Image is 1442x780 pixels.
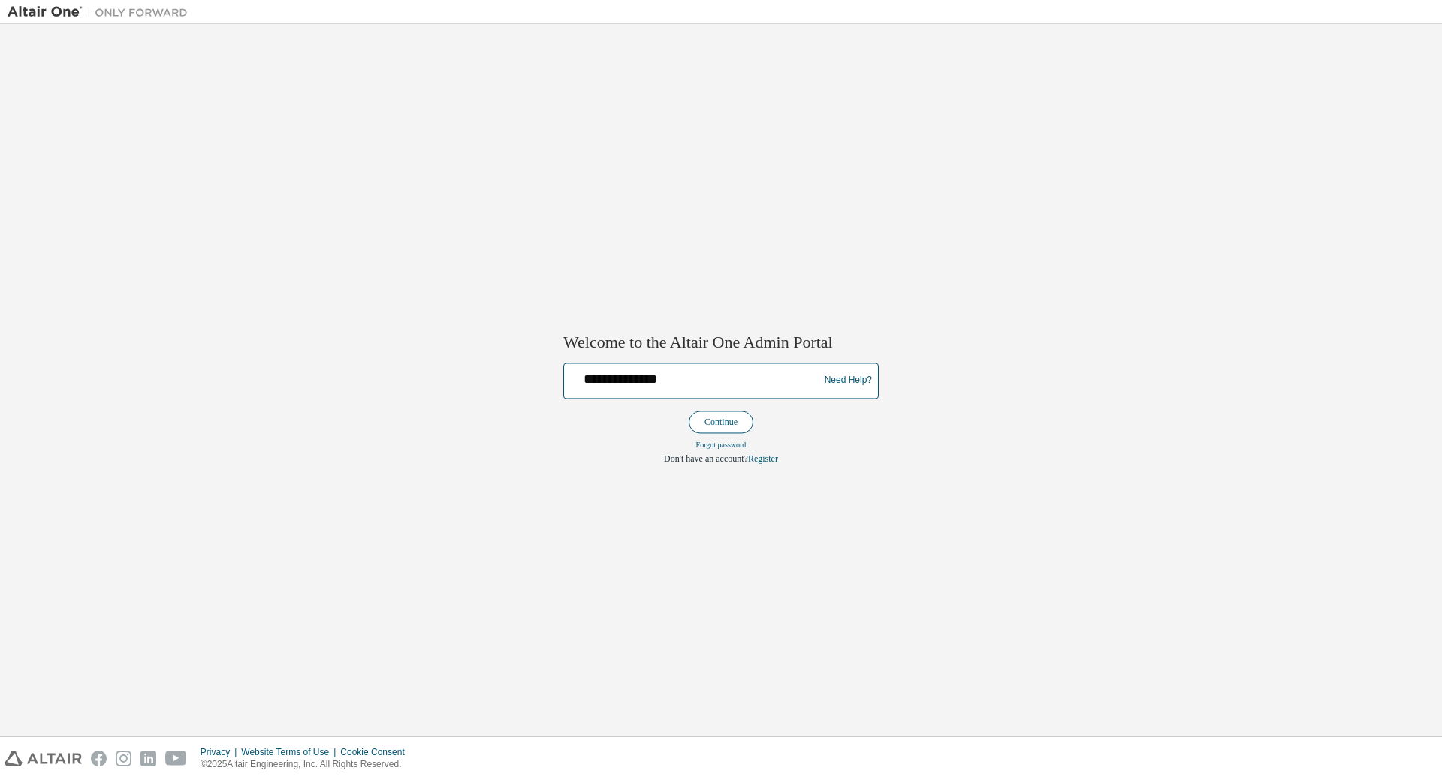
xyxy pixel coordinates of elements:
[664,453,748,464] span: Don't have an account?
[201,746,241,758] div: Privacy
[140,751,156,766] img: linkedin.svg
[696,441,747,449] a: Forgot password
[8,5,195,20] img: Altair One
[340,746,413,758] div: Cookie Consent
[5,751,82,766] img: altair_logo.svg
[563,333,879,354] h2: Welcome to the Altair One Admin Portal
[116,751,131,766] img: instagram.svg
[689,411,753,433] button: Continue
[91,751,107,766] img: facebook.svg
[241,746,340,758] div: Website Terms of Use
[165,751,187,766] img: youtube.svg
[825,381,872,381] a: Need Help?
[201,758,414,771] p: © 2025 Altair Engineering, Inc. All Rights Reserved.
[748,453,778,464] a: Register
